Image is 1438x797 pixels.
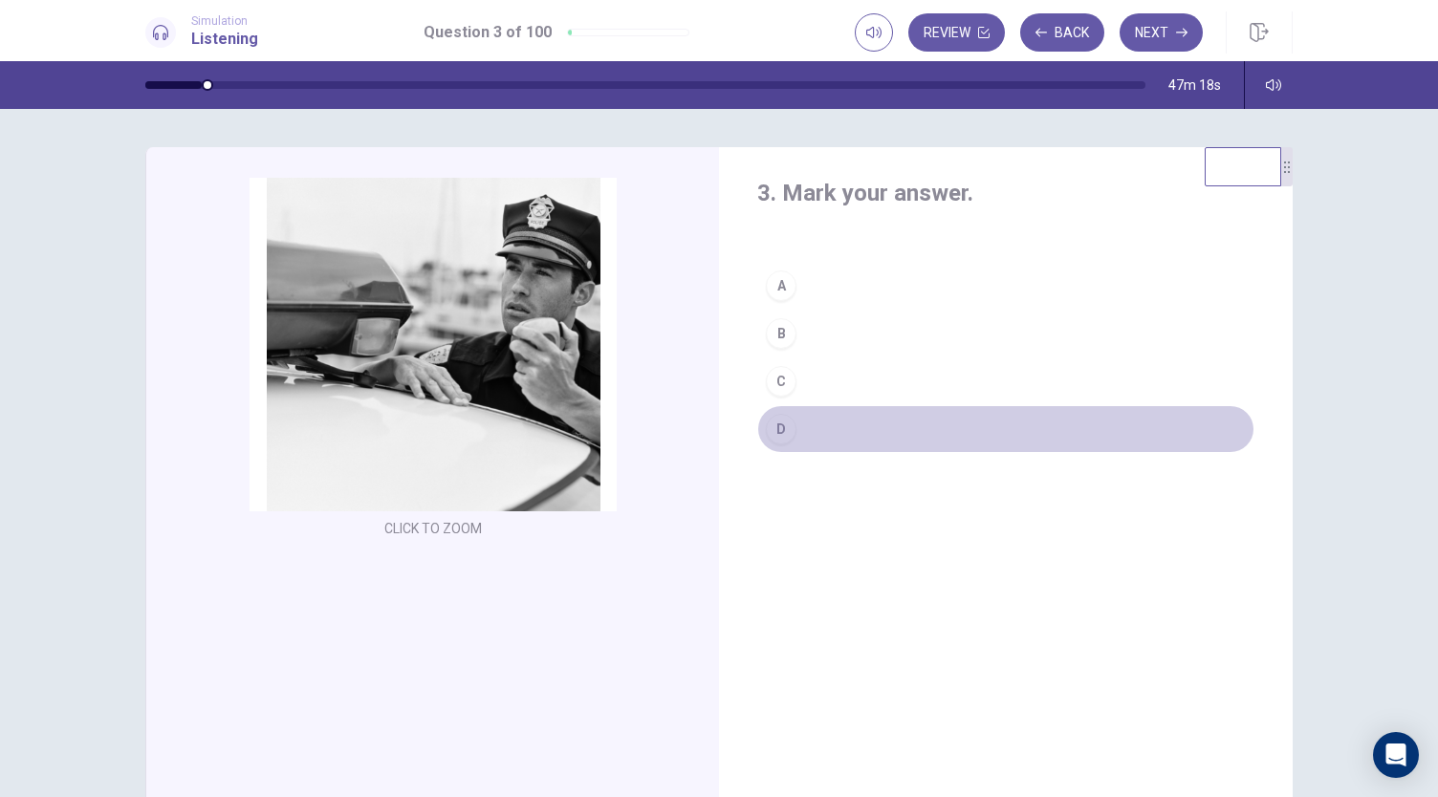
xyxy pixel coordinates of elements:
[757,262,1254,310] button: A
[766,414,796,444] div: D
[1373,732,1419,778] div: Open Intercom Messenger
[766,366,796,397] div: C
[1168,77,1221,93] span: 47m 18s
[757,405,1254,453] button: D
[757,310,1254,357] button: B
[908,13,1005,52] button: Review
[1120,13,1203,52] button: Next
[424,21,552,44] h1: Question 3 of 100
[191,14,258,28] span: Simulation
[757,357,1254,405] button: C
[766,270,796,301] div: A
[757,178,1254,208] h4: 3. Mark your answer.
[766,318,796,349] div: B
[191,28,258,51] h1: Listening
[1020,13,1104,52] button: Back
